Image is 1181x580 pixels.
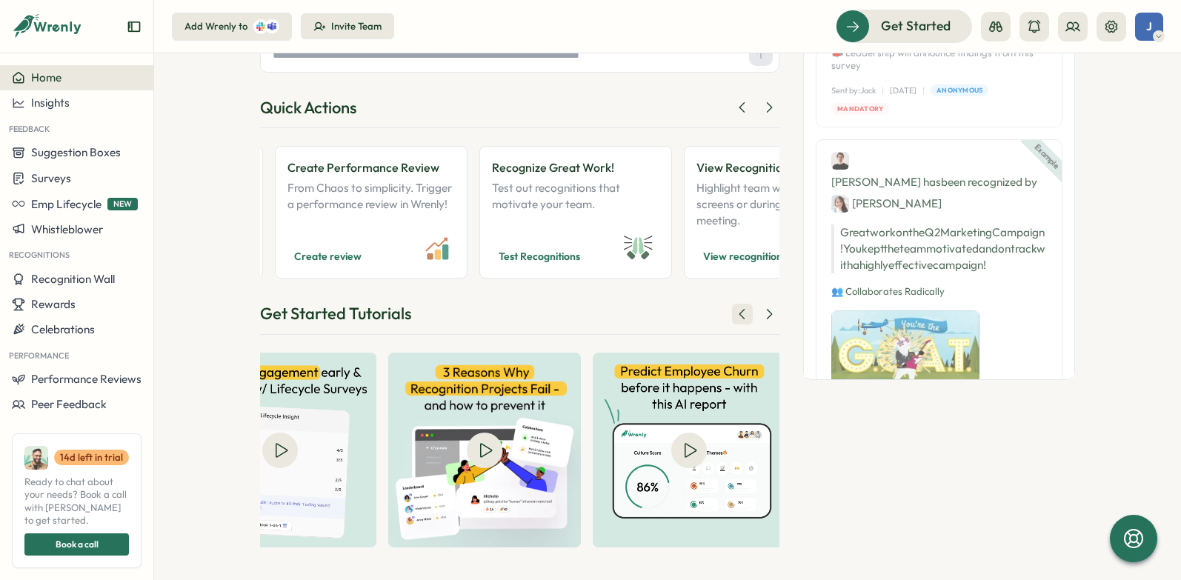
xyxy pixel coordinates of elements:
span: J [1146,20,1152,33]
button: View recognitions [696,247,794,266]
span: Emp Lifecycle [31,197,102,211]
span: Mandatory [837,104,883,114]
button: Create review [287,247,368,266]
div: Invite Team [331,20,382,33]
p: View Recognition Wall [696,159,864,177]
span: Ready to chat about your needs? Book a call with [PERSON_NAME] to get started. [24,476,129,527]
span: Performance Reviews [31,372,142,386]
span: Celebrations [31,322,95,336]
p: | [922,84,925,97]
p: Recognize Great Work! [492,159,659,177]
p: [DATE] [890,84,916,97]
span: Insights [31,96,70,110]
button: J [1135,13,1163,41]
span: Create review [294,247,362,265]
span: Suggestion Boxes [31,145,121,159]
span: Get Started [881,16,951,36]
button: Add Wrenly to [172,13,292,41]
a: View Recognition WallHighlight team wins on office screens or during company meeting.View recogni... [684,146,876,279]
div: Quick Actions [260,96,356,119]
span: Surveys [31,171,71,185]
img: Spot disengagement early & act faster with Lifecycle surveys [184,353,376,547]
img: Ali Khan [24,446,48,470]
img: How to use the Wrenly AI Assistant [388,353,581,547]
span: Home [31,70,61,84]
button: Book a call [24,533,129,556]
p: From Chaos to simplicity. Trigger a performance review in Wrenly! [287,180,455,229]
span: Recognition Wall [31,272,115,286]
p: Sent by: Jack [831,84,876,97]
span: Book a call [56,534,99,555]
a: 14d left in trial [54,450,129,466]
a: Create Performance ReviewFrom Chaos to simplicity. Trigger a performance review in Wrenly!Create ... [275,146,468,279]
p: 👥 Collaborates Radically [831,285,1047,299]
p: Test out recognitions that motivate your team. [492,180,659,229]
div: Add Wrenly to [184,20,247,33]
button: Invite Team [301,13,394,40]
div: [PERSON_NAME] has been recognized by [831,152,1047,213]
img: Ben [831,152,849,170]
span: Anonymous [937,85,982,96]
button: Get Started [836,10,972,42]
span: Test Recognitions [499,247,580,265]
button: Test Recognitions [492,247,587,266]
p: | [882,84,884,97]
p: Highlight team wins on office screens or during company meeting. [696,180,864,229]
div: Get Started Tutorials [260,302,411,325]
span: Rewards [31,297,76,311]
span: View recognitions [703,247,787,265]
span: NEW [107,198,138,210]
img: Jane [831,195,849,213]
span: Whistleblower [31,222,103,236]
a: Recognize Great Work!Test out recognitions that motivate your team.Test Recognitions [479,146,672,279]
img: Predict Employee Churn before it happens - with this AI report [593,353,785,547]
p: Great work on the Q2 Marketing Campaign! You kept the team motivated and on track with a highly e... [831,224,1047,273]
span: Peer Feedback [31,397,107,411]
p: Create Performance Review [287,159,455,177]
button: Expand sidebar [127,19,142,34]
img: Recognition Image [831,310,979,393]
div: [PERSON_NAME] [831,194,942,213]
